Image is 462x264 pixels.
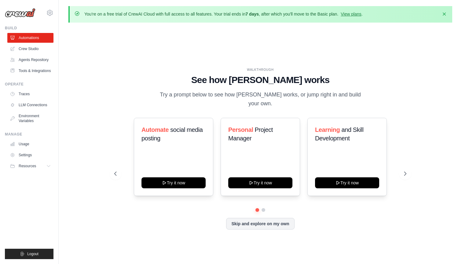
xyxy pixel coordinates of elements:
div: Build [5,26,53,31]
div: Operate [5,82,53,87]
img: Logo [5,8,35,17]
span: Resources [19,164,36,168]
a: View plans [341,12,361,16]
span: Automate [141,126,169,133]
a: LLM Connections [7,100,53,110]
a: Tools & Integrations [7,66,53,76]
button: Try it now [228,177,292,188]
button: Skip and explore on my own [226,218,294,230]
a: Usage [7,139,53,149]
a: Agents Repository [7,55,53,65]
span: Learning [315,126,340,133]
a: Crew Studio [7,44,53,54]
button: Try it now [141,177,206,188]
a: Settings [7,150,53,160]
span: Logout [27,251,38,256]
div: Manage [5,132,53,137]
div: WALKTHROUGH [114,67,407,72]
a: Automations [7,33,53,43]
p: You're on a free trial of CrewAI Cloud with full access to all features. Your trial ends in , aft... [84,11,363,17]
span: Project Manager [228,126,273,142]
button: Resources [7,161,53,171]
span: Personal [228,126,253,133]
button: Try it now [315,177,379,188]
p: Try a prompt below to see how [PERSON_NAME] works, or jump right in and build your own. [158,90,363,108]
a: Traces [7,89,53,99]
h1: See how [PERSON_NAME] works [114,74,407,85]
strong: 7 days [245,12,259,16]
span: social media posting [141,126,203,142]
a: Environment Variables [7,111,53,126]
button: Logout [5,249,53,259]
